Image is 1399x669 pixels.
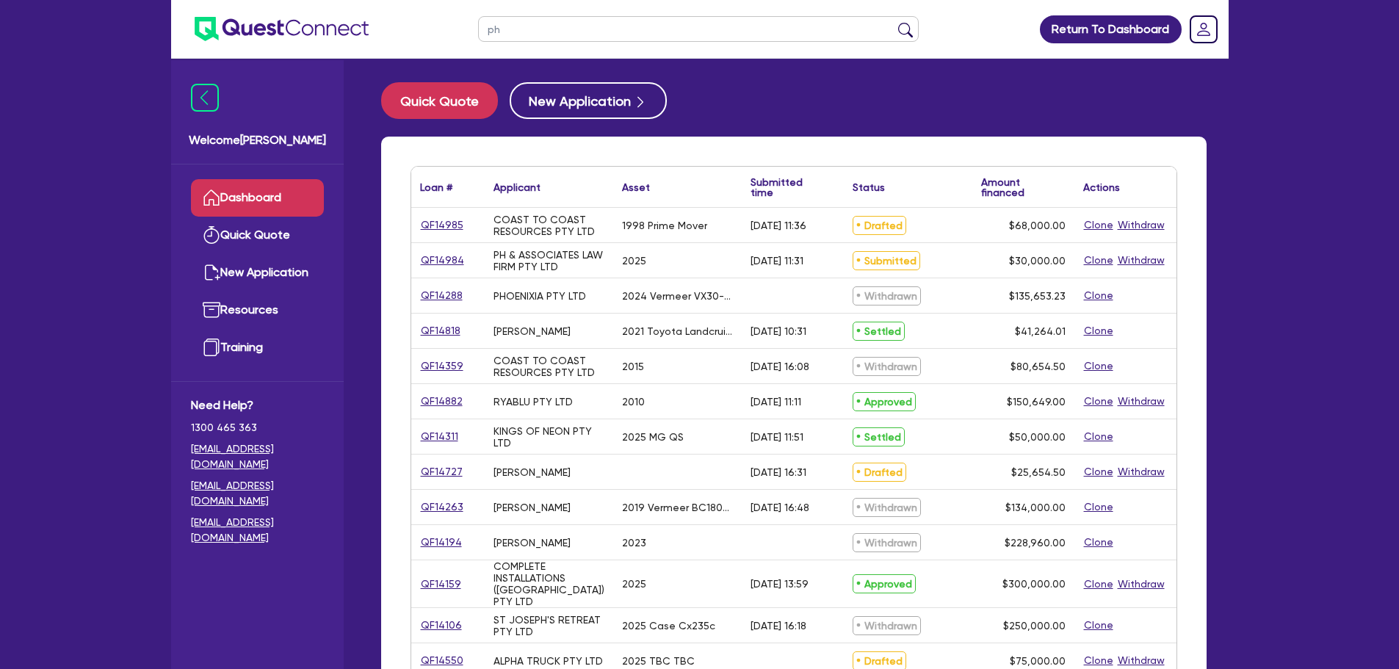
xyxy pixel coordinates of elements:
div: Status [853,182,885,192]
div: [DATE] 16:08 [751,361,809,372]
span: $30,000.00 [1009,255,1066,267]
a: New Application [191,254,324,292]
img: resources [203,301,220,319]
button: New Application [510,82,667,119]
img: quick-quote [203,226,220,244]
span: Settled [853,427,905,446]
div: [DATE] 13:59 [751,578,809,590]
div: 2025 [622,255,646,267]
button: Clone [1083,252,1114,269]
div: [DATE] 16:31 [751,466,806,478]
span: $50,000.00 [1009,431,1066,443]
button: Clone [1083,287,1114,304]
span: Approved [853,574,916,593]
div: 2025 TBC TBC [622,655,695,667]
a: Dropdown toggle [1185,10,1223,48]
div: COAST TO COAST RESOURCES PTY LTD [494,355,604,378]
span: Drafted [853,463,906,482]
a: Quick Quote [191,217,324,254]
a: QF14106 [420,617,463,634]
div: 2019 Vermeer BC1800XL [622,502,733,513]
span: Withdrawn [853,533,921,552]
div: Actions [1083,182,1120,192]
button: Withdraw [1117,393,1165,410]
button: Clone [1083,358,1114,375]
a: QF14818 [420,322,461,339]
div: [PERSON_NAME] [494,502,571,513]
div: [DATE] 16:18 [751,620,806,632]
span: $300,000.00 [1002,578,1066,590]
div: PHOENIXIA PTY LTD [494,290,586,302]
button: Quick Quote [381,82,498,119]
button: Clone [1083,217,1114,234]
button: Clone [1083,499,1114,516]
a: QF14882 [420,393,463,410]
span: $80,654.50 [1011,361,1066,372]
a: QF14159 [420,576,462,593]
span: $228,960.00 [1005,537,1066,549]
div: COMPLETE INSTALLATIONS ([GEOGRAPHIC_DATA]) PTY LTD [494,560,604,607]
span: $135,653.23 [1009,290,1066,302]
span: Need Help? [191,397,324,414]
div: 2023 [622,537,646,549]
img: training [203,339,220,356]
div: [DATE] 11:51 [751,431,803,443]
a: Return To Dashboard [1040,15,1182,43]
button: Clone [1083,428,1114,445]
div: [DATE] 11:11 [751,396,801,408]
button: Withdraw [1117,652,1165,669]
a: QF14984 [420,252,465,269]
div: [DATE] 10:31 [751,325,806,337]
div: COAST TO COAST RESOURCES PTY LTD [494,214,604,237]
span: Withdrawn [853,616,921,635]
span: $150,649.00 [1007,396,1066,408]
span: $75,000.00 [1010,655,1066,667]
input: Search by name, application ID or mobile number... [478,16,919,42]
div: Asset [622,182,650,192]
button: Clone [1083,322,1114,339]
button: Withdraw [1117,252,1165,269]
a: Quick Quote [381,82,510,119]
a: [EMAIL_ADDRESS][DOMAIN_NAME] [191,515,324,546]
div: Loan # [420,182,452,192]
div: [PERSON_NAME] [494,537,571,549]
img: icon-menu-close [191,84,219,112]
a: QF14727 [420,463,463,480]
div: 2025 MG QS [622,431,684,443]
span: $41,264.01 [1015,325,1066,337]
div: ST JOSEPH'S RETREAT PTY LTD [494,614,604,637]
button: Clone [1083,617,1114,634]
a: QF14194 [420,534,463,551]
div: [PERSON_NAME] [494,325,571,337]
div: ALPHA TRUCK PTY LTD [494,655,603,667]
div: [PERSON_NAME] [494,466,571,478]
a: QF14985 [420,217,464,234]
div: 2025 Case Cx235c [622,620,715,632]
img: quest-connect-logo-blue [195,17,369,41]
button: Clone [1083,534,1114,551]
button: Withdraw [1117,576,1165,593]
div: [DATE] 16:48 [751,502,809,513]
div: 2010 [622,396,645,408]
span: Withdrawn [853,357,921,376]
button: Clone [1083,652,1114,669]
a: QF14311 [420,428,459,445]
div: KINGS OF NEON PTY LTD [494,425,604,449]
span: $250,000.00 [1003,620,1066,632]
a: [EMAIL_ADDRESS][DOMAIN_NAME] [191,478,324,509]
div: [DATE] 11:36 [751,220,806,231]
div: 2025 [622,578,646,590]
a: QF14263 [420,499,464,516]
a: Dashboard [191,179,324,217]
span: Withdrawn [853,498,921,517]
a: QF14550 [420,652,464,669]
span: Withdrawn [853,286,921,305]
a: Resources [191,292,324,329]
div: Amount financed [981,177,1066,198]
button: Withdraw [1117,463,1165,480]
button: Clone [1083,393,1114,410]
span: $134,000.00 [1005,502,1066,513]
span: $68,000.00 [1009,220,1066,231]
a: QF14288 [420,287,463,304]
